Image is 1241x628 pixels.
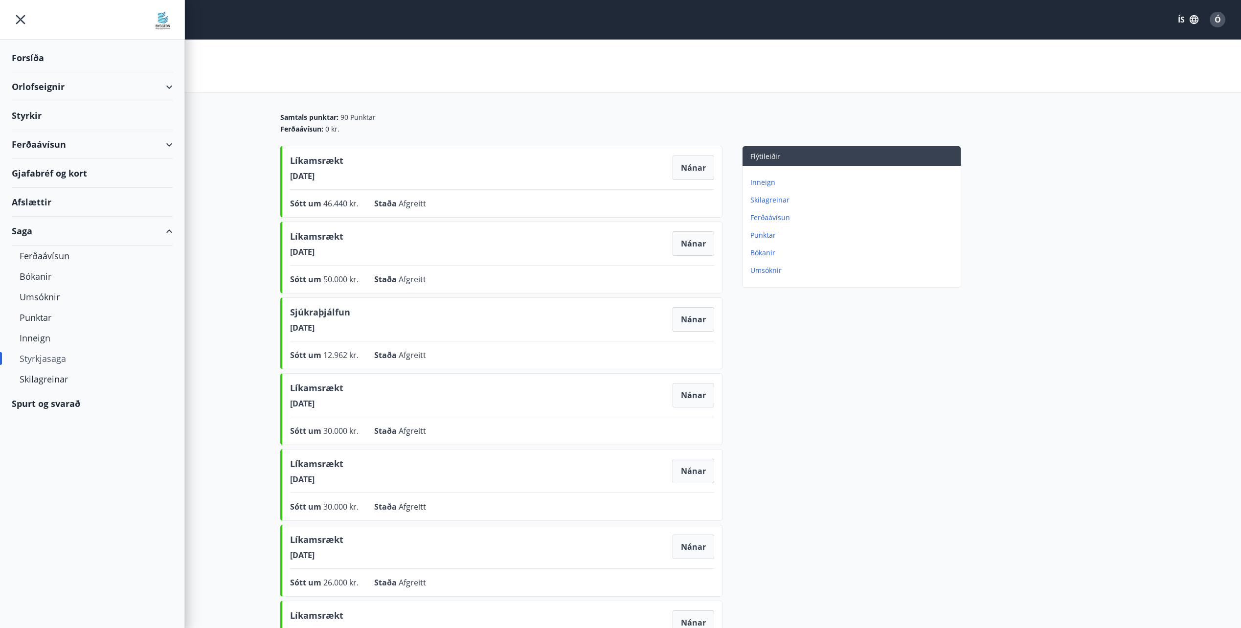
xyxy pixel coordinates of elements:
[290,350,323,360] span: Sótt um
[399,501,426,512] span: Afgreitt
[750,152,780,161] span: Flýtileiðir
[20,246,165,266] div: Ferðaávísun
[290,230,343,247] span: Líkamsrækt
[290,381,343,398] span: Líkamsrækt
[399,577,426,588] span: Afgreitt
[399,198,426,209] span: Afgreitt
[1173,11,1204,28] button: ÍS
[399,274,426,285] span: Afgreitt
[290,306,350,322] span: Sjúkraþjálfun
[325,124,339,134] span: 0 kr.
[12,130,173,159] div: Ferðaávísun
[673,231,714,256] button: Nánar
[374,426,399,436] span: Staða
[290,474,343,485] span: [DATE]
[750,195,957,205] p: Skilagreinar
[750,178,957,187] p: Inneign
[290,198,323,209] span: Sótt um
[280,112,338,122] span: Samtals punktar :
[290,457,343,474] span: Líkamsrækt
[12,101,173,130] div: Styrkir
[750,213,957,223] p: Ferðaávísun
[290,577,323,588] span: Sótt um
[673,156,714,180] button: Nánar
[290,154,343,171] span: Líkamsrækt
[12,389,173,418] div: Spurt og svarað
[399,426,426,436] span: Afgreitt
[673,307,714,332] button: Nánar
[323,274,359,285] span: 50.000 kr.
[20,307,165,328] div: Punktar
[673,383,714,407] button: Nánar
[290,274,323,285] span: Sótt um
[673,535,714,559] button: Nánar
[323,198,359,209] span: 46.440 kr.
[20,287,165,307] div: Umsóknir
[290,426,323,436] span: Sótt um
[323,501,359,512] span: 30.000 kr.
[153,11,173,30] img: union_logo
[323,577,359,588] span: 26.000 kr.
[750,248,957,258] p: Bókanir
[20,369,165,389] div: Skilagreinar
[750,266,957,275] p: Umsóknir
[280,124,323,134] span: Ferðaávísun :
[290,322,350,333] span: [DATE]
[290,501,323,512] span: Sótt um
[340,112,376,122] span: 90 Punktar
[20,266,165,287] div: Bókanir
[1215,14,1221,25] span: Ó
[290,398,343,409] span: [DATE]
[323,350,359,360] span: 12.962 kr.
[750,230,957,240] p: Punktar
[374,501,399,512] span: Staða
[1206,8,1229,31] button: Ó
[374,198,399,209] span: Staða
[12,72,173,101] div: Orlofseignir
[12,44,173,72] div: Forsíða
[290,171,343,181] span: [DATE]
[12,188,173,217] div: Afslættir
[290,247,343,257] span: [DATE]
[399,350,426,360] span: Afgreitt
[20,328,165,348] div: Inneign
[290,533,343,550] span: Líkamsrækt
[323,426,359,436] span: 30.000 kr.
[12,159,173,188] div: Gjafabréf og kort
[20,348,165,369] div: Styrkjasaga
[12,11,29,28] button: menu
[374,577,399,588] span: Staða
[290,609,343,626] span: Líkamsrækt
[12,217,173,246] div: Saga
[374,274,399,285] span: Staða
[673,459,714,483] button: Nánar
[290,550,343,561] span: [DATE]
[374,350,399,360] span: Staða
